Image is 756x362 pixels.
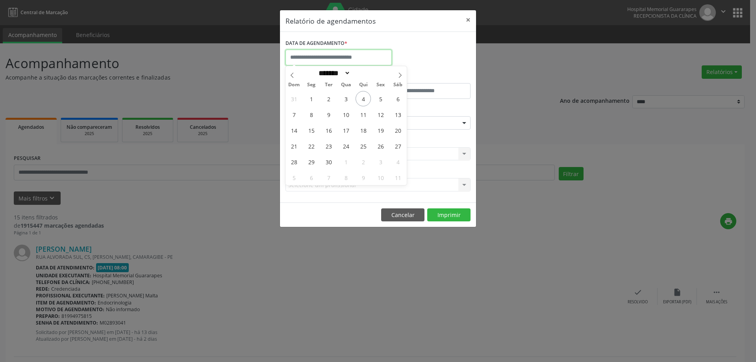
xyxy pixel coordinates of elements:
span: Sex [372,82,389,87]
span: Setembro 17, 2025 [338,123,354,138]
span: Setembro 29, 2025 [304,154,319,169]
span: Setembro 21, 2025 [286,138,302,154]
span: Setembro 26, 2025 [373,138,388,154]
span: Setembro 11, 2025 [356,107,371,122]
span: Outubro 8, 2025 [338,170,354,185]
span: Outubro 2, 2025 [356,154,371,169]
label: DATA DE AGENDAMENTO [285,37,347,50]
span: Setembro 23, 2025 [321,138,336,154]
span: Setembro 12, 2025 [373,107,388,122]
span: Setembro 27, 2025 [390,138,406,154]
h5: Relatório de agendamentos [285,16,376,26]
button: Imprimir [427,208,471,222]
span: Setembro 20, 2025 [390,123,406,138]
span: Setembro 6, 2025 [390,91,406,106]
span: Setembro 10, 2025 [338,107,354,122]
span: Outubro 10, 2025 [373,170,388,185]
span: Outubro 1, 2025 [338,154,354,169]
span: Setembro 1, 2025 [304,91,319,106]
span: Setembro 22, 2025 [304,138,319,154]
span: Outubro 4, 2025 [390,154,406,169]
input: Year [350,69,376,77]
button: Cancelar [381,208,424,222]
span: Outubro 9, 2025 [356,170,371,185]
span: Setembro 30, 2025 [321,154,336,169]
span: Setembro 13, 2025 [390,107,406,122]
span: Qui [355,82,372,87]
span: Setembro 18, 2025 [356,123,371,138]
span: Outubro 7, 2025 [321,170,336,185]
span: Setembro 25, 2025 [356,138,371,154]
span: Setembro 4, 2025 [356,91,371,106]
span: Seg [303,82,320,87]
span: Outubro 5, 2025 [286,170,302,185]
span: Outubro 6, 2025 [304,170,319,185]
span: Setembro 15, 2025 [304,123,319,138]
span: Setembro 7, 2025 [286,107,302,122]
span: Qua [337,82,355,87]
span: Setembro 24, 2025 [338,138,354,154]
span: Setembro 3, 2025 [338,91,354,106]
span: Setembro 2, 2025 [321,91,336,106]
span: Sáb [389,82,407,87]
span: Dom [285,82,303,87]
span: Setembro 14, 2025 [286,123,302,138]
span: Ter [320,82,337,87]
span: Agosto 31, 2025 [286,91,302,106]
label: ATÉ [380,71,471,83]
span: Setembro 8, 2025 [304,107,319,122]
span: Setembro 16, 2025 [321,123,336,138]
span: Outubro 3, 2025 [373,154,388,169]
span: Setembro 5, 2025 [373,91,388,106]
span: Setembro 9, 2025 [321,107,336,122]
span: Setembro 19, 2025 [373,123,388,138]
span: Setembro 28, 2025 [286,154,302,169]
select: Month [316,69,350,77]
button: Close [460,10,476,30]
span: Outubro 11, 2025 [390,170,406,185]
